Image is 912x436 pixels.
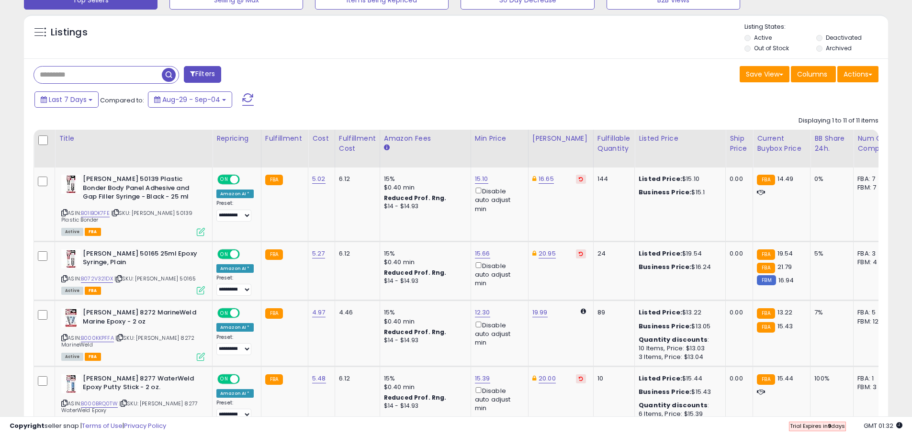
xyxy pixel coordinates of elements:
b: Business Price: [639,387,691,396]
img: 41qKc+USaYL._SL40_.jpg [61,249,80,268]
span: FBA [85,228,101,236]
small: FBA [757,263,775,273]
div: Amazon AI * [216,323,254,332]
div: [PERSON_NAME] [532,134,589,144]
a: 5.27 [312,249,325,258]
div: 89 [597,308,627,317]
a: B01IBOK7FE [81,209,110,217]
div: FBA: 3 [857,249,889,258]
div: 5% [814,249,846,258]
b: Business Price: [639,322,691,331]
a: 16.65 [539,174,554,184]
div: BB Share 24h. [814,134,849,154]
button: Save View [740,66,789,82]
div: FBM: 7 [857,183,889,192]
div: $15.43 [639,388,718,396]
div: $19.54 [639,249,718,258]
div: ASIN: [61,249,205,294]
div: Fulfillment Cost [339,134,376,154]
div: 0.00 [730,249,745,258]
b: Reduced Prof. Rng. [384,328,447,336]
div: $0.40 min [384,183,463,192]
a: 4.97 [312,308,326,317]
span: OFF [238,250,254,258]
b: Reduced Prof. Rng. [384,393,447,402]
div: Title [59,134,208,144]
div: 6.12 [339,374,372,383]
button: Columns [791,66,836,82]
span: 14.49 [777,174,794,183]
a: 15.10 [475,174,488,184]
span: All listings currently available for purchase on Amazon [61,228,83,236]
div: 6.12 [339,249,372,258]
span: Aug-29 - Sep-04 [162,95,220,104]
span: FBA [85,287,101,295]
div: Disable auto adjust min [475,385,521,413]
div: Repricing [216,134,257,144]
img: 51KlqfGCNgL._SL40_.jpg [61,374,80,393]
div: FBA: 1 [857,374,889,383]
div: Min Price [475,134,524,144]
span: | SKU: [PERSON_NAME] 50139 Plastic Bonder [61,209,192,224]
small: FBA [757,175,775,185]
span: OFF [238,375,254,383]
button: Last 7 Days [34,91,99,108]
b: Business Price: [639,188,691,197]
b: Listed Price: [639,374,682,383]
h5: Listings [51,26,88,39]
div: $0.40 min [384,258,463,267]
div: $0.40 min [384,317,463,326]
span: Columns [797,69,827,79]
div: 15% [384,175,463,183]
div: Preset: [216,334,254,356]
div: $15.1 [639,188,718,197]
span: ON [218,176,230,184]
span: 13.22 [777,308,793,317]
span: | SKU: [PERSON_NAME] 8277 WaterWeld Epoxy [61,400,198,414]
div: seller snap | | [10,422,166,431]
span: Trial Expires in days [790,422,845,430]
div: 15% [384,308,463,317]
b: [PERSON_NAME] 50139 Plastic Bonder Body Panel Adhesive and Gap Filler Syringe - Black - 25 ml [83,175,199,204]
div: Current Buybox Price [757,134,806,154]
div: : [639,335,718,344]
div: Listed Price [639,134,721,144]
a: Privacy Policy [124,421,166,430]
div: 0.00 [730,374,745,383]
img: 51doOpoO2ZL._SL40_.jpg [61,308,80,327]
div: $13.22 [639,308,718,317]
div: 3 Items, Price: $13.04 [639,353,718,361]
p: Listing States: [744,22,888,32]
label: Archived [826,44,852,52]
b: Listed Price: [639,308,682,317]
div: Amazon AI * [216,190,254,198]
div: ASIN: [61,308,205,359]
span: OFF [238,309,254,317]
div: ASIN: [61,374,205,425]
a: 15.66 [475,249,490,258]
small: FBA [757,374,775,385]
div: Displaying 1 to 11 of 11 items [799,116,878,125]
b: Reduced Prof. Rng. [384,268,447,277]
div: 144 [597,175,627,183]
div: Preset: [216,200,254,222]
div: $15.44 [639,374,718,383]
a: 19.99 [532,308,548,317]
div: $14 - $14.93 [384,402,463,410]
div: 7% [814,308,846,317]
strong: Copyright [10,421,45,430]
span: 15.44 [777,374,794,383]
div: Num of Comp. [857,134,892,154]
span: | SKU: [PERSON_NAME] 50165 [114,275,196,282]
span: ON [218,375,230,383]
div: Disable auto adjust min [475,320,521,347]
label: Deactivated [826,34,862,42]
a: 5.02 [312,174,326,184]
button: Actions [837,66,878,82]
div: 4.46 [339,308,372,317]
span: OFF [238,176,254,184]
span: FBA [85,353,101,361]
b: [PERSON_NAME] 8277 WaterWeld Epoxy Putty Stick - 2 oz. [83,374,199,394]
span: 19.54 [777,249,793,258]
a: B000KKPFFA [81,334,114,342]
